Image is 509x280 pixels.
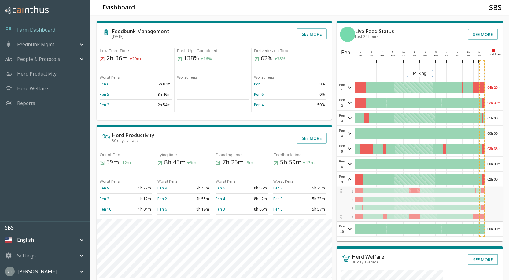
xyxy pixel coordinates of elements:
a: Pen 5 [273,207,283,212]
span: Worst Pens [254,75,274,80]
span: PM [445,54,448,57]
span: Pen 2 [338,97,346,108]
a: Pen 2 [157,196,167,201]
span: -3m [245,160,253,166]
div: 03h 38m [485,141,503,156]
span: +29m [129,56,141,62]
td: 0% [290,89,326,100]
div: Low Feed Time [100,48,172,54]
div: 11 [466,50,471,54]
span: Worst Pens [157,179,178,184]
h6: Herd Welfare [352,254,384,259]
td: 5h 25m [300,183,326,193]
div: 7 [444,50,450,54]
span: PM [413,54,416,57]
button: See more [468,254,498,265]
span: Worst Pens [216,179,236,184]
div: Out of Pen [100,152,152,158]
div: 3 [422,50,428,54]
td: 5h 57m [300,204,326,214]
a: Herd Productivity [17,70,57,77]
div: 5 [369,50,374,54]
div: 1 [477,50,482,54]
span: -12m [120,160,131,166]
a: Pen 6 [157,207,167,212]
td: 0% [290,79,326,89]
span: +38% [274,56,286,62]
a: Pen 3 [254,81,264,87]
span: PM [434,54,438,57]
h5: 62% [254,54,326,63]
h5: 7h 25m [216,158,268,167]
h5: 59m [100,158,152,167]
h6: Feedbunk Management [112,29,169,34]
span: Pen 6 [338,159,346,170]
td: 7h 43m [184,183,210,193]
div: 1 [412,50,417,54]
td: 50% [290,100,326,110]
img: 45cffdf61066f8072b93f09263145446 [5,267,15,276]
span: Worst Pens [100,75,120,80]
a: Pen 2 [100,196,109,201]
p: People & Protocols [17,55,60,63]
td: 3h 46m [136,89,172,100]
div: E [340,187,343,194]
h5: 8h 45m [157,158,210,167]
span: Last 24 hours [355,34,379,39]
h6: Herd Productivity [112,133,154,138]
h4: SBS [489,3,502,12]
td: 8h 16m [242,183,268,193]
span: +9m [187,160,196,166]
td: - [177,89,249,100]
div: 3 [358,50,363,54]
a: Reports [17,99,35,107]
span: 30 day average [112,138,139,143]
div: Feedbunk time [273,152,326,158]
span: 3 [352,207,353,211]
a: Herd Welfare [17,85,48,92]
span: Pen 9 [338,174,346,185]
div: 01h 08m [485,111,503,125]
button: See more [297,133,327,144]
h6: Live Feed Status [355,29,394,34]
span: Worst Pens [177,75,197,80]
a: Pen 4 [254,102,264,107]
div: Pen [337,45,355,60]
span: 30 day average [352,259,379,265]
a: Pen 5 [100,92,109,97]
span: PM [456,54,459,57]
td: 1h 12m [126,193,152,204]
span: [DATE] [112,34,124,39]
div: 04h 29m [485,80,503,95]
h5: 2h 36m [100,54,172,63]
span: 1 [352,190,353,193]
td: 1h 22m [126,183,152,193]
td: 7h 55m [184,193,210,204]
div: 9 [455,50,460,54]
a: Pen 9 [100,185,109,191]
a: Pen 3 [273,196,283,201]
span: PM [423,54,427,57]
span: Pen 10 [338,223,346,234]
span: Pen 5 [338,143,346,154]
span: Pen 4 [338,128,346,139]
div: Standing time [216,152,268,158]
h5: 138% [177,54,249,63]
div: 7 [379,50,385,54]
span: +16% [201,56,212,62]
span: Worst Pens [100,179,120,184]
button: See more [468,29,498,40]
div: 00h 00m [485,157,503,171]
div: Feed Low [485,45,503,60]
td: 8h 12m [242,193,268,204]
a: Pen 10 [100,207,111,212]
div: 11 [401,50,407,54]
span: AM [391,54,395,57]
a: Farm Dashboard [17,26,55,33]
td: 8h 18m [184,204,210,214]
div: 00h 00m [485,222,503,236]
div: 9 [390,50,396,54]
p: [PERSON_NAME] [17,268,57,275]
span: AM [477,54,481,57]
